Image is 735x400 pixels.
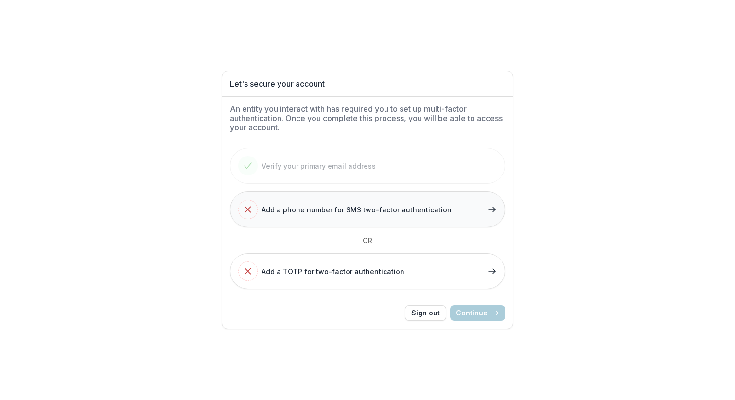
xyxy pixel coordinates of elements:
button: Continue [450,305,505,321]
span: Add a phone number for SMS two-factor authentication [262,205,452,215]
span: Add a TOTP for two-factor authentication [262,266,404,277]
button: Add a phone number for SMS two-factor authentication [230,191,505,227]
span: Verify your primary email address [262,161,376,171]
span: OR [359,232,376,248]
h1: Let's secure your account [230,79,505,88]
h2: An entity you interact with has required you to set up multi-factor authentication. Once you comp... [230,104,505,133]
button: Verify your primary email address [230,148,505,184]
button: Add a TOTP for two-factor authentication [230,253,505,289]
button: Sign out [405,305,446,321]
